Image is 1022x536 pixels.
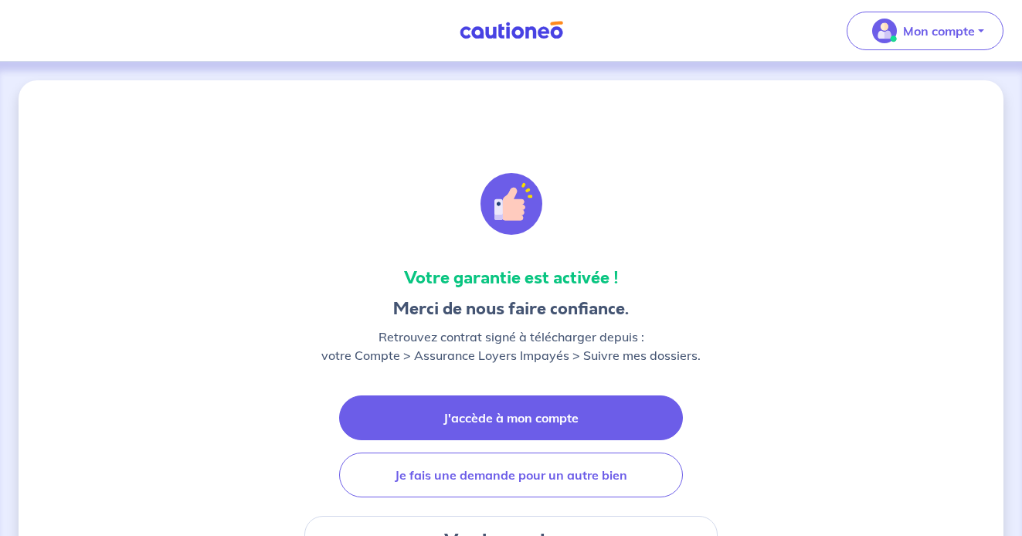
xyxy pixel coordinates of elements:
h3: Merci de nous faire confiance. [321,297,701,321]
button: illu_account_valid_menu.svgMon compte [847,12,1003,50]
a: J'accède à mon compte [339,395,684,440]
img: Cautioneo [453,21,569,40]
p: Retrouvez contrat signé à télécharger depuis : votre Compte > Assurance Loyers Impayés > Suivre m... [321,327,701,365]
strong: Votre garantie est activée ! [404,266,619,290]
a: Je fais une demande pour un autre bien [339,453,684,497]
p: Mon compte [903,22,975,40]
img: illu_account_valid_menu.svg [872,19,897,43]
img: illu_alert_hand.svg [480,173,542,235]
